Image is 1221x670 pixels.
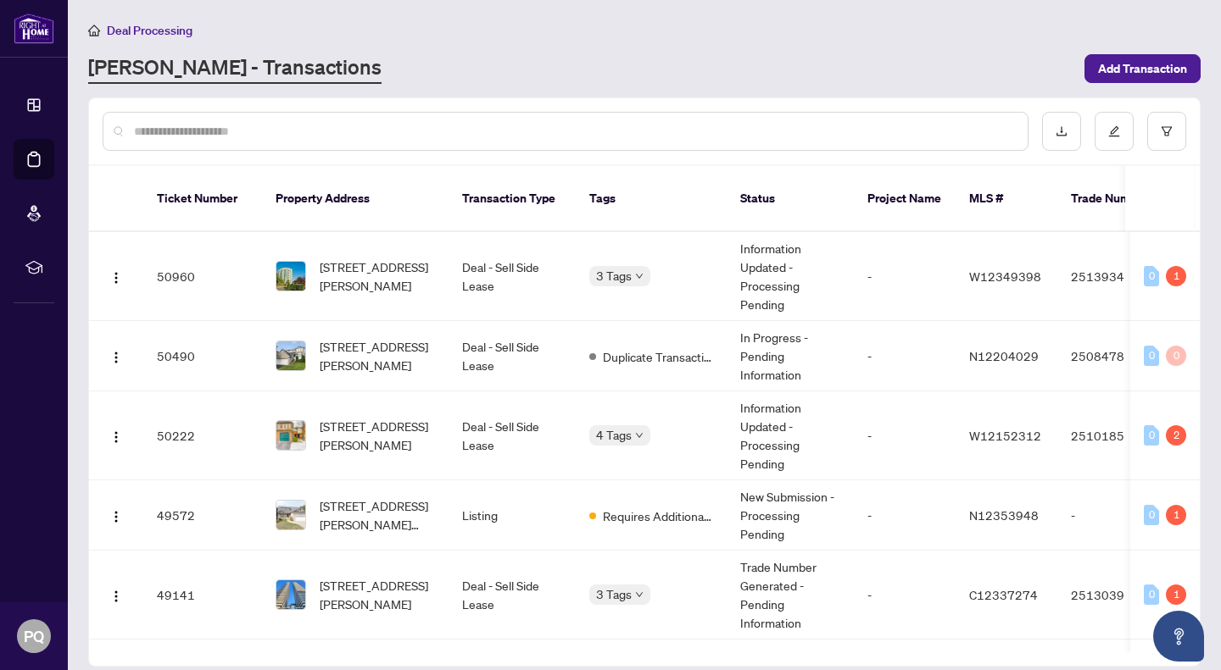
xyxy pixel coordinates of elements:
[1144,505,1159,525] div: 0
[1144,346,1159,366] div: 0
[1144,425,1159,446] div: 0
[1166,266,1186,286] div: 1
[969,269,1041,284] span: W12349398
[603,347,713,366] span: Duplicate Transaction
[276,421,305,450] img: thumbnail-img
[635,590,644,599] span: down
[449,391,576,480] td: Deal - Sell Side Lease
[449,232,576,321] td: Deal - Sell Side Lease
[109,271,123,285] img: Logo
[262,166,449,232] th: Property Address
[635,272,644,280] span: down
[969,348,1039,363] span: N12204029
[596,425,632,445] span: 4 Tags
[1056,125,1068,137] span: download
[727,232,854,321] td: Information Updated - Processing Pending
[276,341,305,370] img: thumbnail-img
[596,584,632,604] span: 3 Tags
[1166,505,1186,525] div: 1
[1166,346,1186,366] div: 0
[596,266,632,285] span: 3 Tags
[14,13,54,44] img: logo
[24,624,44,648] span: PQ
[109,590,123,603] img: Logo
[1084,54,1201,83] button: Add Transaction
[276,262,305,291] img: thumbnail-img
[1153,611,1204,662] button: Open asap
[449,480,576,551] td: Listing
[103,342,130,369] button: Logo
[109,510,123,523] img: Logo
[320,496,435,534] span: [STREET_ADDRESS][PERSON_NAME][PERSON_NAME]
[103,263,130,290] button: Logo
[854,480,956,551] td: -
[449,551,576,640] td: Deal - Sell Side Lease
[727,166,854,232] th: Status
[1057,166,1176,232] th: Trade Number
[603,507,713,525] span: Requires Additional Docs
[854,391,956,480] td: -
[1166,584,1186,605] div: 1
[1057,480,1176,551] td: -
[1147,112,1186,151] button: filter
[143,232,262,321] td: 50960
[1042,112,1081,151] button: download
[727,321,854,391] td: In Progress - Pending Information
[1166,425,1186,446] div: 2
[107,23,192,38] span: Deal Processing
[1098,55,1187,82] span: Add Transaction
[320,417,435,454] span: [STREET_ADDRESS][PERSON_NAME]
[143,166,262,232] th: Ticket Number
[320,257,435,295] span: [STREET_ADDRESS][PERSON_NAME]
[449,321,576,391] td: Deal - Sell Side Lease
[854,321,956,391] td: -
[103,422,130,449] button: Logo
[969,428,1041,443] span: W12152312
[143,480,262,551] td: 49572
[143,321,262,391] td: 50490
[1095,112,1134,151] button: edit
[143,391,262,480] td: 50222
[635,431,644,440] span: down
[969,587,1038,602] span: C12337274
[109,351,123,364] img: Logo
[1144,266,1159,286] div: 0
[103,501,130,529] button: Logo
[576,166,727,232] th: Tags
[109,430,123,444] img: Logo
[320,576,435,613] span: [STREET_ADDRESS][PERSON_NAME]
[143,551,262,640] td: 49141
[727,480,854,551] td: New Submission - Processing Pending
[854,551,956,640] td: -
[969,507,1039,523] span: N12353948
[276,501,305,529] img: thumbnail-img
[88,25,100,36] span: home
[1057,551,1176,640] td: 2513039
[727,391,854,480] td: Information Updated - Processing Pending
[727,551,854,640] td: Trade Number Generated - Pending Information
[103,581,130,608] button: Logo
[1057,391,1176,480] td: 2510185
[1144,584,1159,605] div: 0
[449,166,576,232] th: Transaction Type
[854,232,956,321] td: -
[854,166,956,232] th: Project Name
[1057,321,1176,391] td: 2508478
[1057,232,1176,321] td: 2513934
[1161,125,1173,137] span: filter
[956,166,1057,232] th: MLS #
[88,53,382,84] a: [PERSON_NAME] - Transactions
[1108,125,1120,137] span: edit
[320,337,435,374] span: [STREET_ADDRESS][PERSON_NAME]
[276,580,305,609] img: thumbnail-img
